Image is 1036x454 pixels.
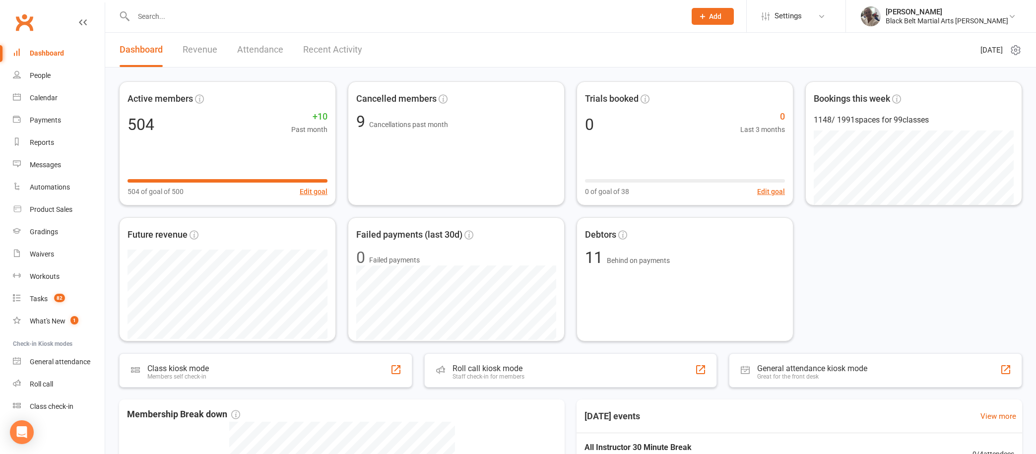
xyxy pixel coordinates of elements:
[692,8,734,25] button: Add
[30,161,61,169] div: Messages
[13,65,105,87] a: People
[30,94,58,102] div: Calendar
[54,294,65,302] span: 82
[13,373,105,395] a: Roll call
[886,16,1008,25] div: Black Belt Martial Arts [PERSON_NAME]
[757,373,867,380] div: Great for the front desk
[814,114,1014,127] div: 1148 / 1991 spaces for 99 classes
[147,364,209,373] div: Class kiosk mode
[303,33,362,67] a: Recent Activity
[585,186,629,197] span: 0 of goal of 38
[356,250,365,265] div: 0
[12,10,37,35] a: Clubworx
[300,186,327,197] button: Edit goal
[30,250,54,258] div: Waivers
[13,176,105,198] a: Automations
[30,295,48,303] div: Tasks
[13,351,105,373] a: General attendance kiosk mode
[13,154,105,176] a: Messages
[356,112,369,131] span: 9
[30,49,64,57] div: Dashboard
[577,407,648,425] h3: [DATE] events
[128,92,193,106] span: Active members
[453,364,524,373] div: Roll call kiosk mode
[30,116,61,124] div: Payments
[980,410,1016,422] a: View more
[13,243,105,265] a: Waivers
[13,395,105,418] a: Class kiosk mode
[13,131,105,154] a: Reports
[740,110,785,124] span: 0
[13,265,105,288] a: Workouts
[13,109,105,131] a: Payments
[369,121,448,129] span: Cancellations past month
[757,364,867,373] div: General attendance kiosk mode
[128,228,188,242] span: Future revenue
[30,380,53,388] div: Roll call
[13,198,105,221] a: Product Sales
[13,42,105,65] a: Dashboard
[13,288,105,310] a: Tasks 82
[70,316,78,324] span: 1
[30,358,90,366] div: General attendance
[584,441,769,454] span: All Instructor 30 Minute Break
[291,124,327,135] span: Past month
[30,228,58,236] div: Gradings
[585,248,607,267] span: 11
[13,310,105,332] a: What's New1
[13,221,105,243] a: Gradings
[775,5,802,27] span: Settings
[356,92,437,106] span: Cancelled members
[183,33,217,67] a: Revenue
[814,92,890,106] span: Bookings this week
[30,71,51,79] div: People
[13,87,105,109] a: Calendar
[886,7,1008,16] div: [PERSON_NAME]
[127,407,240,422] span: Membership Break down
[10,420,34,444] div: Open Intercom Messenger
[585,228,616,242] span: Debtors
[291,110,327,124] span: +10
[30,205,72,213] div: Product Sales
[740,124,785,135] span: Last 3 months
[861,6,881,26] img: thumb_image1542407505.png
[120,33,163,67] a: Dashboard
[30,272,60,280] div: Workouts
[130,9,679,23] input: Search...
[585,117,594,132] div: 0
[237,33,283,67] a: Attendance
[128,186,184,197] span: 504 of goal of 500
[980,44,1003,56] span: [DATE]
[356,228,462,242] span: Failed payments (last 30d)
[30,317,65,325] div: What's New
[30,183,70,191] div: Automations
[585,92,639,106] span: Trials booked
[147,373,209,380] div: Members self check-in
[453,373,524,380] div: Staff check-in for members
[30,138,54,146] div: Reports
[607,257,670,264] span: Behind on payments
[30,402,73,410] div: Class check-in
[128,117,154,132] div: 504
[369,255,420,265] span: Failed payments
[709,12,721,20] span: Add
[757,186,785,197] button: Edit goal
